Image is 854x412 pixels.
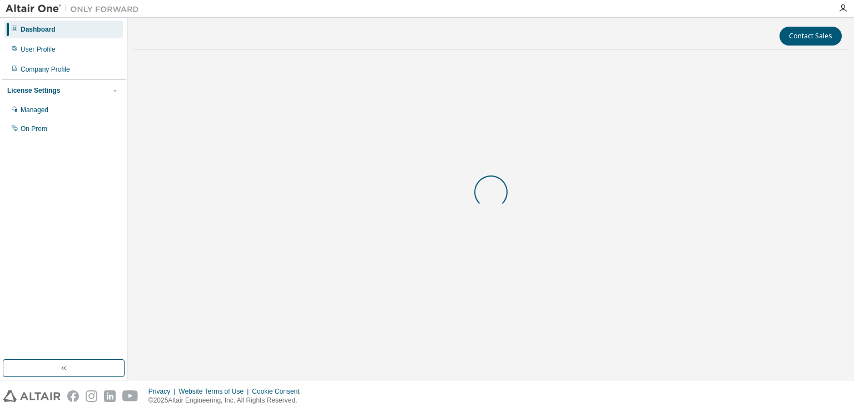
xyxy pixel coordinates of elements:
div: On Prem [21,124,47,133]
div: Privacy [148,387,178,396]
div: Company Profile [21,65,70,74]
img: youtube.svg [122,390,138,402]
img: instagram.svg [86,390,97,402]
img: linkedin.svg [104,390,116,402]
button: Contact Sales [779,27,842,46]
img: facebook.svg [67,390,79,402]
img: altair_logo.svg [3,390,61,402]
div: Managed [21,105,48,114]
img: Altair One [6,3,145,14]
div: Website Terms of Use [178,387,252,396]
div: Cookie Consent [252,387,306,396]
div: Dashboard [21,25,56,34]
div: License Settings [7,86,60,95]
p: © 2025 Altair Engineering, Inc. All Rights Reserved. [148,396,306,405]
div: User Profile [21,45,56,54]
